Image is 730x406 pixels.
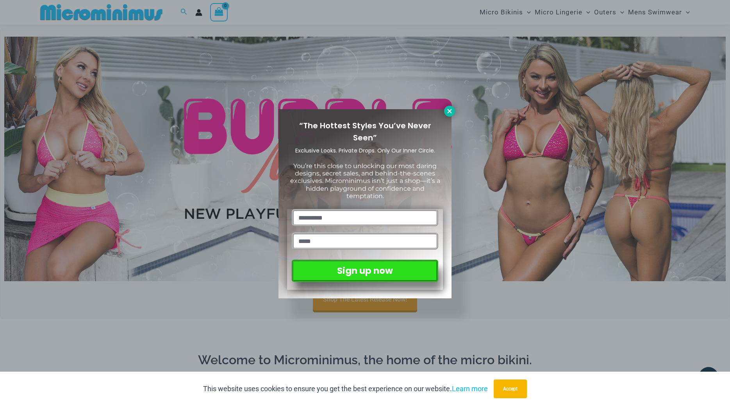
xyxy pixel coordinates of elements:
[295,147,435,154] span: Exclusive Looks. Private Drops. Only Our Inner Circle.
[203,383,488,395] p: This website uses cookies to ensure you get the best experience on our website.
[292,260,438,282] button: Sign up now
[494,379,527,398] button: Accept
[290,162,440,200] span: You’re this close to unlocking our most daring designs, secret sales, and behind-the-scenes exclu...
[452,385,488,393] a: Learn more
[444,106,455,117] button: Close
[299,120,431,143] span: “The Hottest Styles You’ve Never Seen”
